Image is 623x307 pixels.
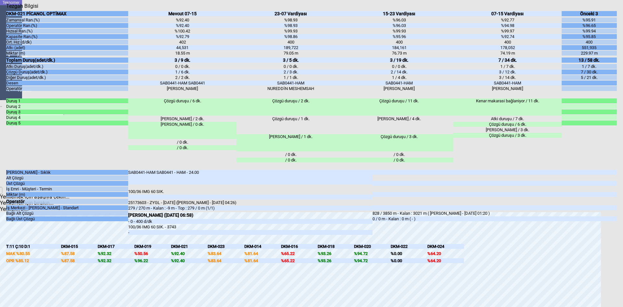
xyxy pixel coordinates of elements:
div: 18.55 m [128,51,237,56]
div: 3 / 5 dk. [237,58,345,63]
div: SAB0441-HAM SAB0441 - HAM - 24.00 [128,170,373,185]
div: %92.79 [128,34,237,39]
div: 2 / 14 dk. [345,70,453,74]
div: %87.58 [61,251,98,256]
div: 1 / 7 dk. [453,64,562,69]
div: %0.00 [391,258,427,263]
div: 551,935 [562,45,617,50]
div: 229.97 m [562,51,617,56]
div: 184,161 [345,45,453,50]
div: 13 / 58 dk. [562,58,617,63]
div: %98.93 [237,18,345,22]
div: DKM-023 [208,244,244,249]
div: 100/36 IMG 60 SIK. [128,189,373,194]
div: 828 / 3850 m - Kalan : 3021 m ( [PERSON_NAME] - [DATE] 01:20 ) [373,211,617,216]
div: %96.65 [562,23,617,28]
div: Miktar (m) [6,51,128,56]
div: %92.77 [453,18,562,22]
div: 3 / 9 dk. [128,58,237,63]
div: Bağlı Alt Çözgü [6,211,128,216]
div: Duruş 1 [6,98,128,103]
div: Operatör [6,86,128,91]
div: %98.93 [237,23,345,28]
div: [PERSON_NAME] / 0 dk. [128,122,237,139]
div: İş Emri - Müşteri - Termin [6,186,128,191]
div: SAB0441-HAM SAB0441 [128,81,237,85]
div: / 0 dk. [128,140,237,145]
div: Çözgü duruşu / 1 dk. [237,116,345,134]
div: DKM-015 [61,244,98,249]
div: Atki duruşu / 7 dk. [453,116,562,121]
div: Üst Çözgü [6,181,128,186]
div: %96.22 [134,258,171,263]
div: %83.64 [208,251,244,256]
div: %92.40 [171,251,208,256]
div: Toplam Duruş(adet/dk.) [6,58,128,63]
div: 3 / 12 dk. [453,70,562,74]
div: Çözgü duruşu / 6 dk. [453,122,562,127]
div: 1 / 1 dk. [237,75,345,80]
div: [PERSON_NAME] [453,86,562,91]
div: %65.22 [281,258,318,263]
div: %98.86 [237,34,345,39]
div: %94.72 [354,251,391,256]
div: / 0 dk. [345,158,453,162]
div: 2 / 3 dk. [237,70,345,74]
div: 0 / 0 dk. [237,64,345,69]
div: %95.96 [345,34,453,39]
div: DKM-020 [354,244,391,249]
div: 100/36 IMG 60 SIK. - 3743 [128,224,373,229]
div: 3 / 19 dk. [345,58,453,63]
div: SAB0441-HAM [345,81,453,85]
div: T:11 Ç:10 D:1 [6,244,61,249]
div: SAB0441-HAM [453,81,562,85]
div: Duruş 2 [6,104,128,109]
div: SAB0441-HAM [237,81,345,85]
div: %87.58 [61,258,98,263]
div: 189,722 [237,45,345,50]
div: 400 [453,40,562,45]
div: 0 / 0 m - Kalan : 0 m ( - ) [373,216,617,221]
div: %94.98 [453,23,562,28]
div: [PERSON_NAME] / 2 dk. [128,116,237,121]
div: Miktar (m) [6,192,128,197]
div: Duruş 3 [6,109,128,114]
div: DKM-019 [134,244,171,249]
div: Çözgü duruşu / 3 dk. [453,133,562,138]
div: %92.40 [128,23,237,28]
div: 1 / 4 dk. [345,75,453,80]
div: %50.56 [134,251,171,256]
div: Operatör [6,199,128,204]
div: [PERSON_NAME] [128,86,237,91]
div: Atkı Duruş(adet/dk.) [6,64,128,69]
div: İş Merkezi - [PERSON_NAME] - Standart [6,205,128,210]
div: %65.22 [281,251,318,256]
div: 3 / 14 dk. [453,75,562,80]
div: 400 [345,40,453,45]
div: 25173603 - ZYGL - [DATE] ([PERSON_NAME] - [DATE] 04:26) [128,200,373,205]
div: Ort. Hız (d/dk) [6,40,128,45]
div: %94.72 [354,258,391,263]
div: 1 / 7 dk. [562,64,617,69]
div: %100.42 [128,29,237,33]
div: %0.00 [391,251,427,256]
div: Önceki 3 [562,11,617,16]
div: / 0 dk. [345,152,453,157]
div: DKM-018 [318,244,354,249]
div: Çözgü duruşu / 2 dk. [237,98,345,116]
div: %64.20 [427,258,464,263]
div: [PERSON_NAME] - Sıklık [6,170,128,175]
div: Kenar makarasi bağlaniyor / 11 dk. [453,98,562,116]
div: 07-15 Vardiyası [453,11,562,16]
div: %92.74 [453,34,562,39]
div: %92.32 [98,258,134,263]
div: %92.32 [98,251,134,256]
div: Kapasite Ran.(%) [6,34,128,39]
div: [PERSON_NAME] / 3 dk. [453,127,562,132]
div: [PERSON_NAME] / 1 dk. [237,134,345,151]
div: DKM-022 [391,244,427,249]
div: %96.03 [345,18,453,22]
div: - 0 - 400 d/dk [128,219,373,224]
div: 0 / 0 dk. [128,64,237,69]
div: Duruş 5 [6,121,128,125]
